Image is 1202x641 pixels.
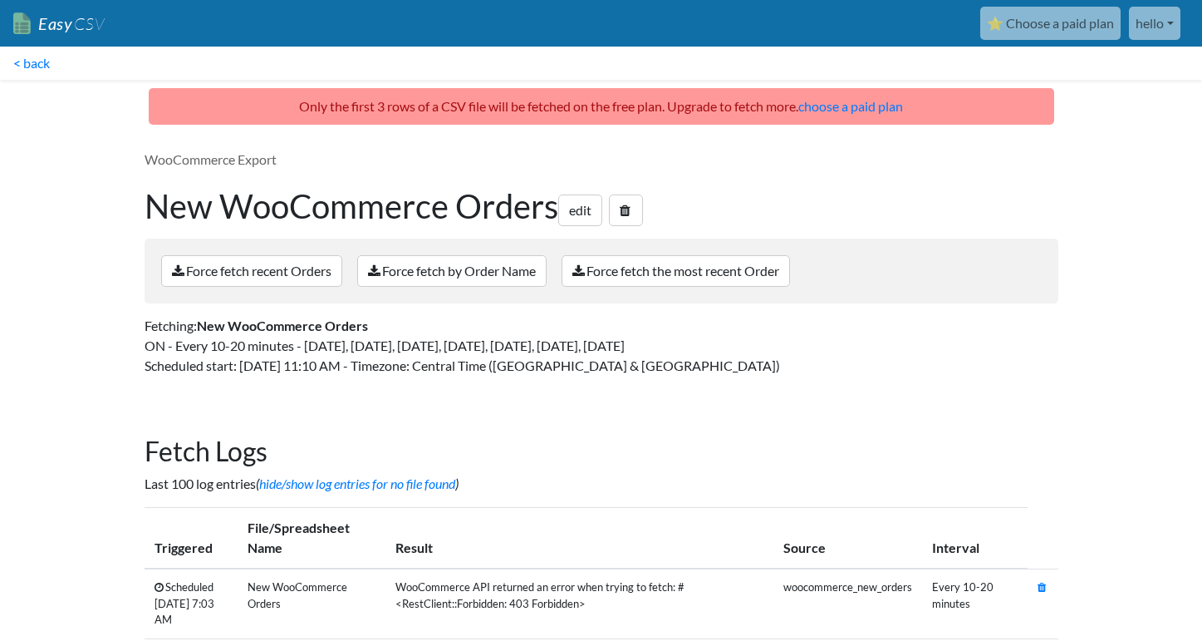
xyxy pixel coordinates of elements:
[238,508,385,570] th: File/Spreadsheet Name
[145,186,1058,226] h1: New WooCommerce Orders
[145,150,1058,170] p: WooCommerce Export
[773,508,922,570] th: Source
[13,7,105,41] a: EasyCSV
[773,569,922,639] td: woocommerce_new_orders
[922,508,1028,570] th: Interval
[256,476,459,491] i: ( )
[149,88,1054,125] p: Only the first 3 rows of a CSV file will be fetched on the free plan. Upgrade to fetch more.
[145,569,238,639] td: Scheduled [DATE] 7:03 AM
[197,318,368,333] strong: New WooCommerce Orders
[922,569,1028,639] td: Every 10-20 minutes
[562,255,790,287] a: Force fetch the most recent Order
[259,476,455,491] a: hide/show log entries for no file found
[145,474,1058,494] p: Last 100 log entries
[798,98,903,114] a: choose a paid plan
[1129,7,1180,40] a: hello
[558,195,602,226] a: edit
[385,569,773,639] td: WooCommerce API returned an error when trying to fetch: #<RestClient::Forbidden: 403 Forbidden>
[161,255,342,287] a: Force fetch recent Orders
[238,569,385,639] td: New WooCommerce Orders
[385,508,773,570] th: Result
[72,13,105,34] span: CSV
[357,255,547,287] a: Force fetch by Order Name
[980,7,1121,40] a: ⭐ Choose a paid plan
[145,436,1058,467] h2: Fetch Logs
[145,508,238,570] th: Triggered
[145,316,1058,376] p: Fetching: ON - Every 10-20 minutes - [DATE], [DATE], [DATE], [DATE], [DATE], [DATE], [DATE] Sched...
